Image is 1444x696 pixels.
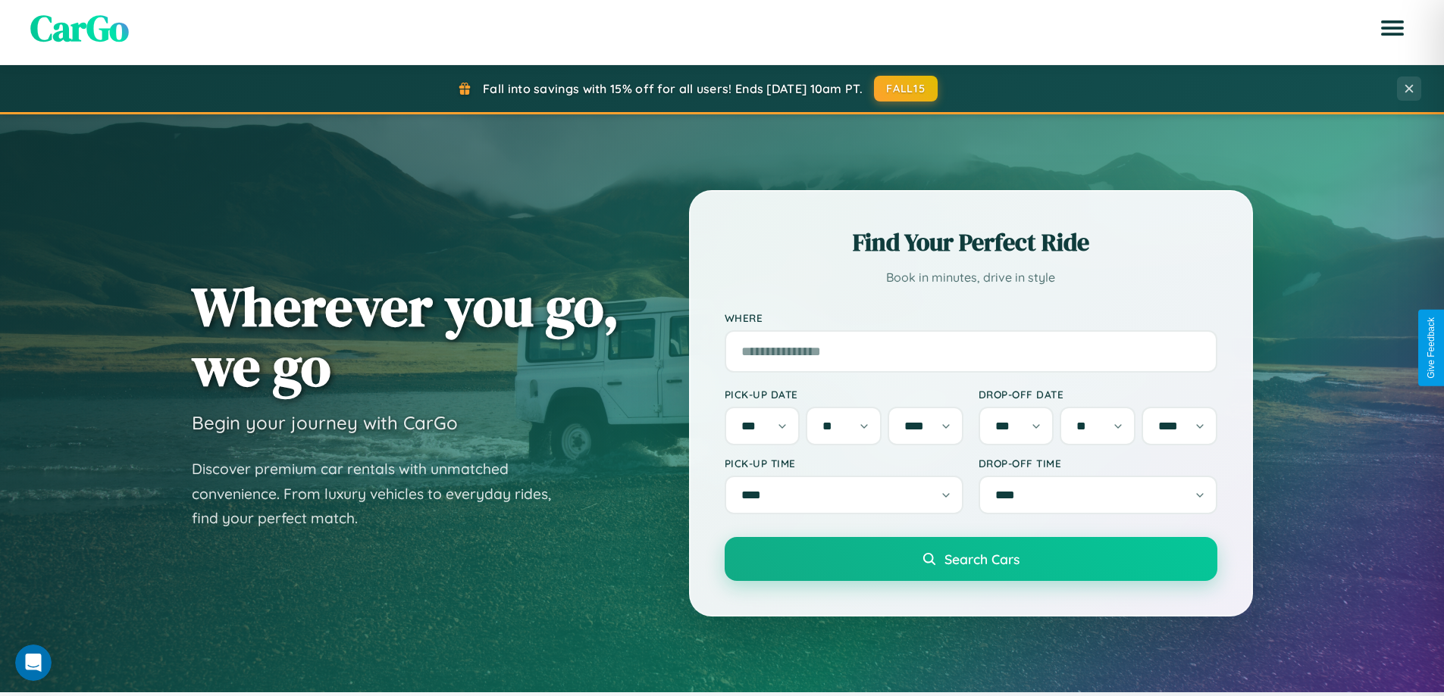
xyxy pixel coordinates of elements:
[483,81,863,96] span: Fall into savings with 15% off for all users! Ends [DATE] 10am PT.
[725,388,963,401] label: Pick-up Date
[192,457,571,531] p: Discover premium car rentals with unmatched convenience. From luxury vehicles to everyday rides, ...
[725,267,1217,289] p: Book in minutes, drive in style
[725,311,1217,324] label: Where
[874,76,938,101] button: FALL15
[1371,7,1414,49] button: Open menu
[30,3,129,53] span: CarGo
[15,645,52,681] iframe: Intercom live chat
[725,226,1217,259] h2: Find Your Perfect Ride
[192,411,458,434] h3: Begin your journey with CarGo
[979,457,1217,470] label: Drop-off Time
[979,388,1217,401] label: Drop-off Date
[944,551,1020,567] span: Search Cars
[1426,317,1436,379] div: Give Feedback
[192,276,619,396] h1: Wherever you go, we go
[725,537,1217,581] button: Search Cars
[725,457,963,470] label: Pick-up Time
